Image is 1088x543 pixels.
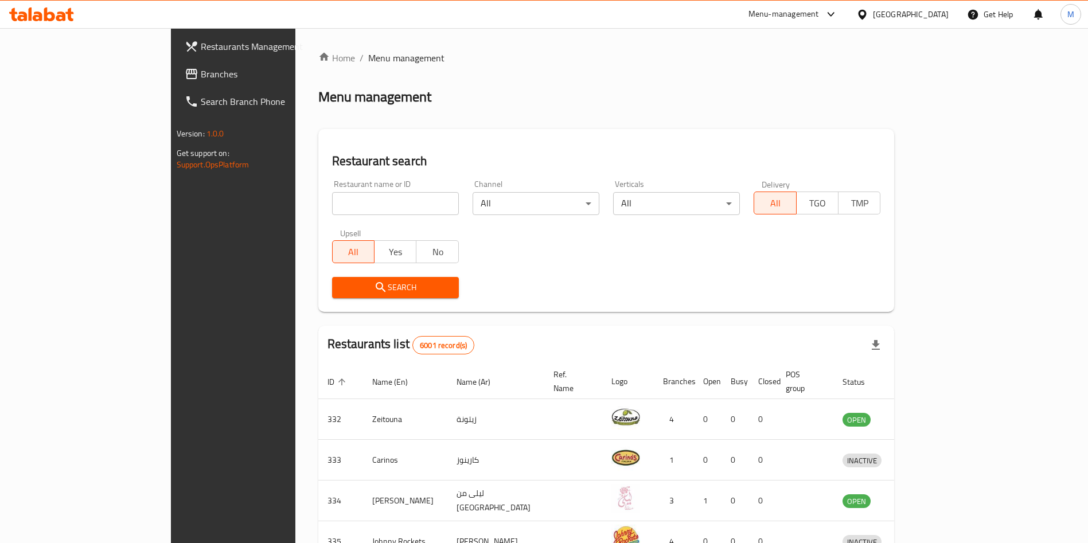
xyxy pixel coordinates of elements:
[749,440,777,481] td: 0
[654,364,694,399] th: Branches
[602,364,654,399] th: Logo
[176,33,353,60] a: Restaurants Management
[340,229,361,237] label: Upsell
[694,481,722,521] td: 1
[201,67,344,81] span: Branches
[694,399,722,440] td: 0
[363,399,447,440] td: Zeitouna
[332,153,881,170] h2: Restaurant search
[413,340,474,351] span: 6001 record(s)
[177,157,249,172] a: Support.OpsPlatform
[318,88,431,106] h2: Menu management
[654,481,694,521] td: 3
[374,240,416,263] button: Yes
[843,413,871,427] div: OPEN
[553,368,588,395] span: Ref. Name
[722,364,749,399] th: Busy
[332,240,375,263] button: All
[722,399,749,440] td: 0
[843,375,880,389] span: Status
[611,484,640,513] img: Leila Min Lebnan
[843,495,871,508] span: OPEN
[749,364,777,399] th: Closed
[177,126,205,141] span: Version:
[447,481,544,521] td: ليلى من [GEOGRAPHIC_DATA]
[327,375,349,389] span: ID
[762,180,790,188] label: Delivery
[206,126,224,141] span: 1.0.0
[177,146,229,161] span: Get support on:
[447,440,544,481] td: كارينوز
[611,443,640,472] img: Carinos
[748,7,819,21] div: Menu-management
[754,192,796,214] button: All
[843,195,876,212] span: TMP
[457,375,505,389] span: Name (Ar)
[1067,8,1074,21] span: M
[447,399,544,440] td: زيتونة
[416,240,458,263] button: No
[796,192,839,214] button: TGO
[722,481,749,521] td: 0
[360,51,364,65] li: /
[341,280,450,295] span: Search
[801,195,834,212] span: TGO
[318,51,895,65] nav: breadcrumb
[421,244,454,260] span: No
[201,95,344,108] span: Search Branch Phone
[332,192,459,215] input: Search for restaurant name or ID..
[611,403,640,431] img: Zeitouna
[749,399,777,440] td: 0
[873,8,949,21] div: [GEOGRAPHIC_DATA]
[843,413,871,427] span: OPEN
[694,440,722,481] td: 0
[176,60,353,88] a: Branches
[654,399,694,440] td: 4
[327,335,475,354] h2: Restaurants list
[201,40,344,53] span: Restaurants Management
[412,336,474,354] div: Total records count
[337,244,370,260] span: All
[379,244,412,260] span: Yes
[473,192,599,215] div: All
[176,88,353,115] a: Search Branch Phone
[372,375,423,389] span: Name (En)
[838,192,880,214] button: TMP
[843,454,882,467] span: INACTIVE
[786,368,820,395] span: POS group
[862,331,890,359] div: Export file
[759,195,791,212] span: All
[694,364,722,399] th: Open
[332,277,459,298] button: Search
[363,481,447,521] td: [PERSON_NAME]
[368,51,444,65] span: Menu management
[749,481,777,521] td: 0
[654,440,694,481] td: 1
[722,440,749,481] td: 0
[613,192,740,215] div: All
[363,440,447,481] td: Carinos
